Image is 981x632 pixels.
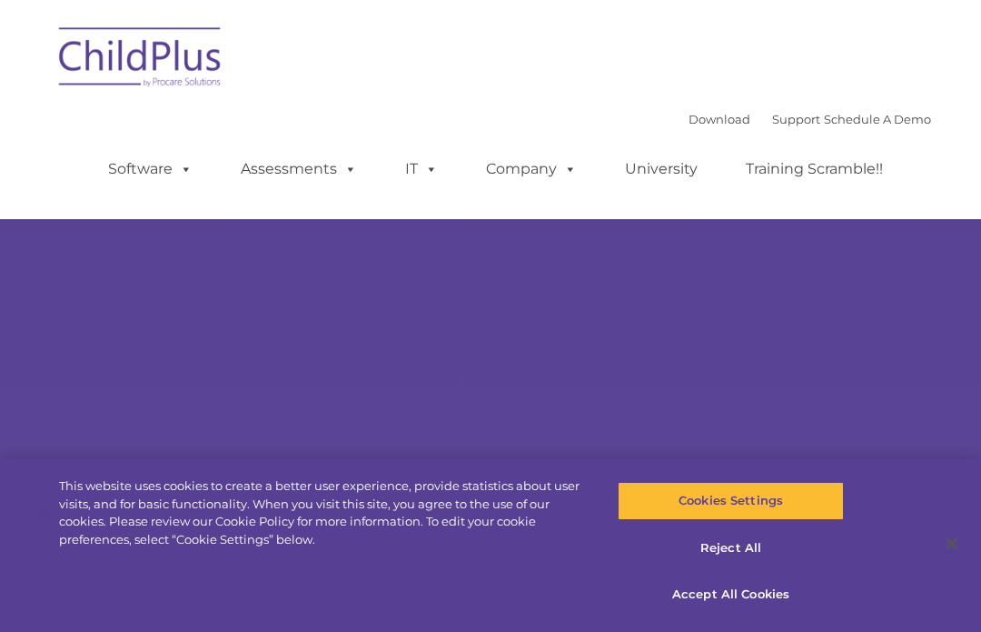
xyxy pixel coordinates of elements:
a: University [607,151,716,187]
button: Accept All Cookies [618,576,843,614]
a: IT [387,151,456,187]
button: Cookies Settings [618,482,843,520]
a: Schedule A Demo [824,112,931,126]
font: | [689,112,931,126]
a: Assessments [223,151,375,187]
a: Software [90,151,211,187]
a: Company [468,151,595,187]
button: Close [932,524,972,564]
img: ChildPlus by Procare Solutions [50,15,232,105]
a: Download [689,112,750,126]
a: Support [772,112,820,126]
div: This website uses cookies to create a better user experience, provide statistics about user visit... [59,477,589,548]
button: Reject All [618,529,843,567]
a: Training Scramble!! [728,151,901,187]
